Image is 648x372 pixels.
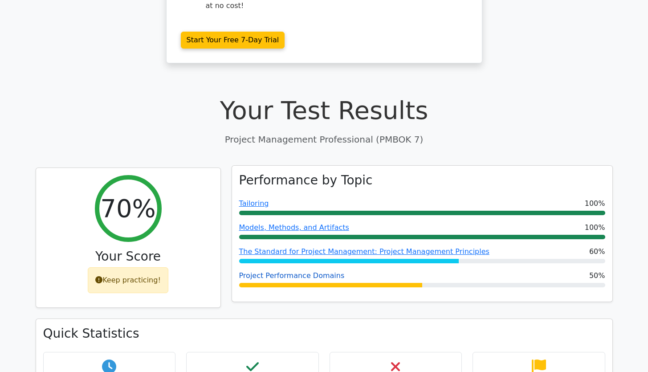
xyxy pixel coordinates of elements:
p: Project Management Professional (PMBOK 7) [36,133,613,146]
h3: Performance by Topic [239,173,373,188]
a: Tailoring [239,199,269,208]
h3: Quick Statistics [43,326,605,341]
a: Models, Methods, and Artifacts [239,223,349,232]
a: The Standard for Project Management: Project Management Principles [239,247,489,256]
span: 100% [585,222,605,233]
h1: Your Test Results [36,95,613,125]
span: 50% [589,270,605,281]
span: 60% [589,246,605,257]
a: Start Your Free 7-Day Trial [181,32,285,49]
h3: Your Score [43,249,213,264]
div: Keep practicing! [88,267,168,293]
a: Project Performance Domains [239,271,345,280]
h2: 70% [100,193,155,223]
span: 100% [585,198,605,209]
